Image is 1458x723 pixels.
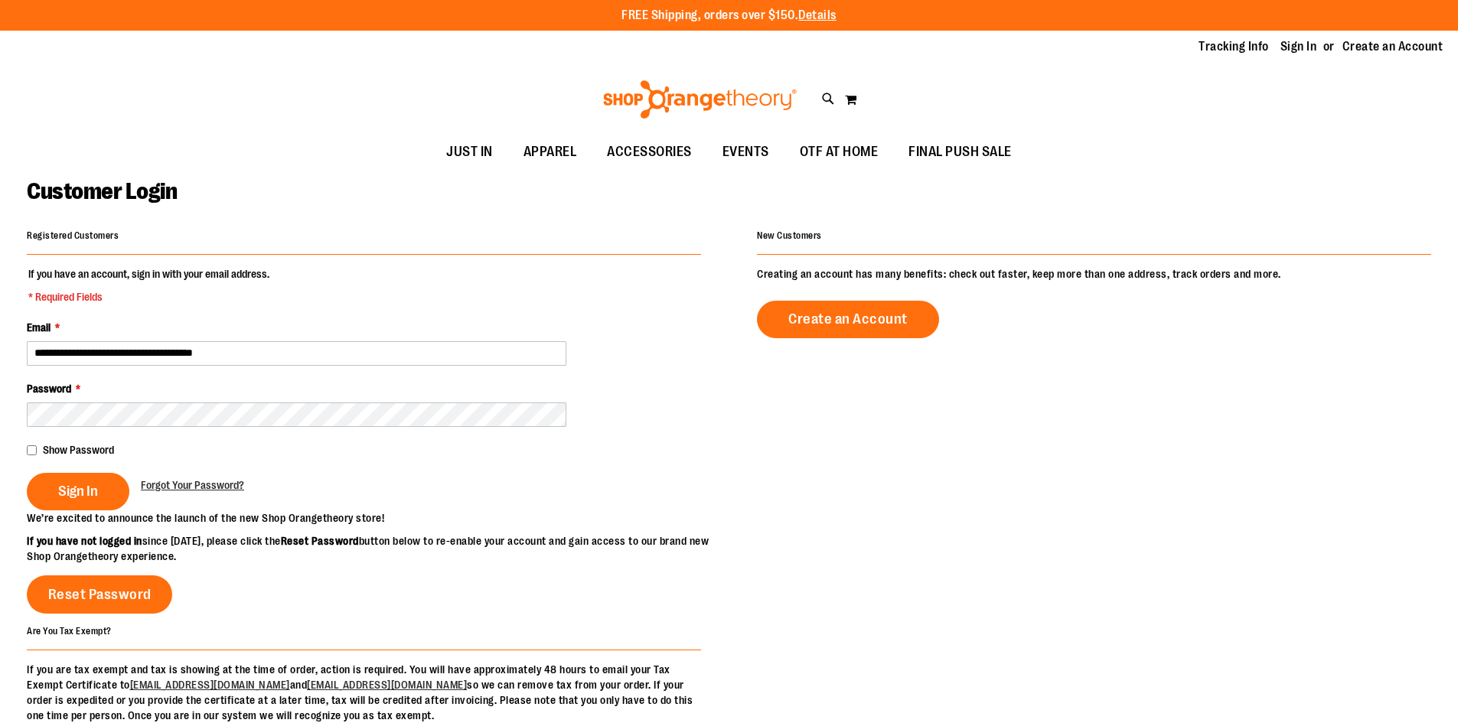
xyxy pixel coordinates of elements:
[307,679,467,691] a: [EMAIL_ADDRESS][DOMAIN_NAME]
[431,135,508,170] a: JUST IN
[281,535,359,547] strong: Reset Password
[27,535,142,547] strong: If you have not logged in
[48,586,152,603] span: Reset Password
[607,135,692,169] span: ACCESSORIES
[27,473,129,510] button: Sign In
[908,135,1012,169] span: FINAL PUSH SALE
[27,625,112,636] strong: Are You Tax Exempt?
[722,135,769,169] span: EVENTS
[621,7,837,24] p: FREE Shipping, orders over $150.
[798,8,837,22] a: Details
[43,444,114,456] span: Show Password
[27,178,177,204] span: Customer Login
[524,135,577,169] span: APPAREL
[788,311,908,327] span: Create an Account
[800,135,879,169] span: OTF AT HOME
[27,230,119,241] strong: Registered Customers
[592,135,707,170] a: ACCESSORIES
[28,289,269,305] span: * Required Fields
[27,510,729,526] p: We’re excited to announce the launch of the new Shop Orangetheory store!
[601,80,799,119] img: Shop Orangetheory
[27,266,271,305] legend: If you have an account, sign in with your email address.
[784,135,894,170] a: OTF AT HOME
[27,533,729,564] p: since [DATE], please click the button below to re-enable your account and gain access to our bran...
[58,483,98,500] span: Sign In
[141,479,244,491] span: Forgot Your Password?
[757,266,1431,282] p: Creating an account has many benefits: check out faster, keep more than one address, track orders...
[707,135,784,170] a: EVENTS
[757,230,822,241] strong: New Customers
[130,679,290,691] a: [EMAIL_ADDRESS][DOMAIN_NAME]
[446,135,493,169] span: JUST IN
[141,477,244,493] a: Forgot Your Password?
[27,575,172,614] a: Reset Password
[27,662,701,723] p: If you are tax exempt and tax is showing at the time of order, action is required. You will have ...
[27,321,51,334] span: Email
[1342,38,1443,55] a: Create an Account
[27,383,71,395] span: Password
[757,301,939,338] a: Create an Account
[1280,38,1317,55] a: Sign In
[1199,38,1269,55] a: Tracking Info
[508,135,592,170] a: APPAREL
[893,135,1027,170] a: FINAL PUSH SALE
